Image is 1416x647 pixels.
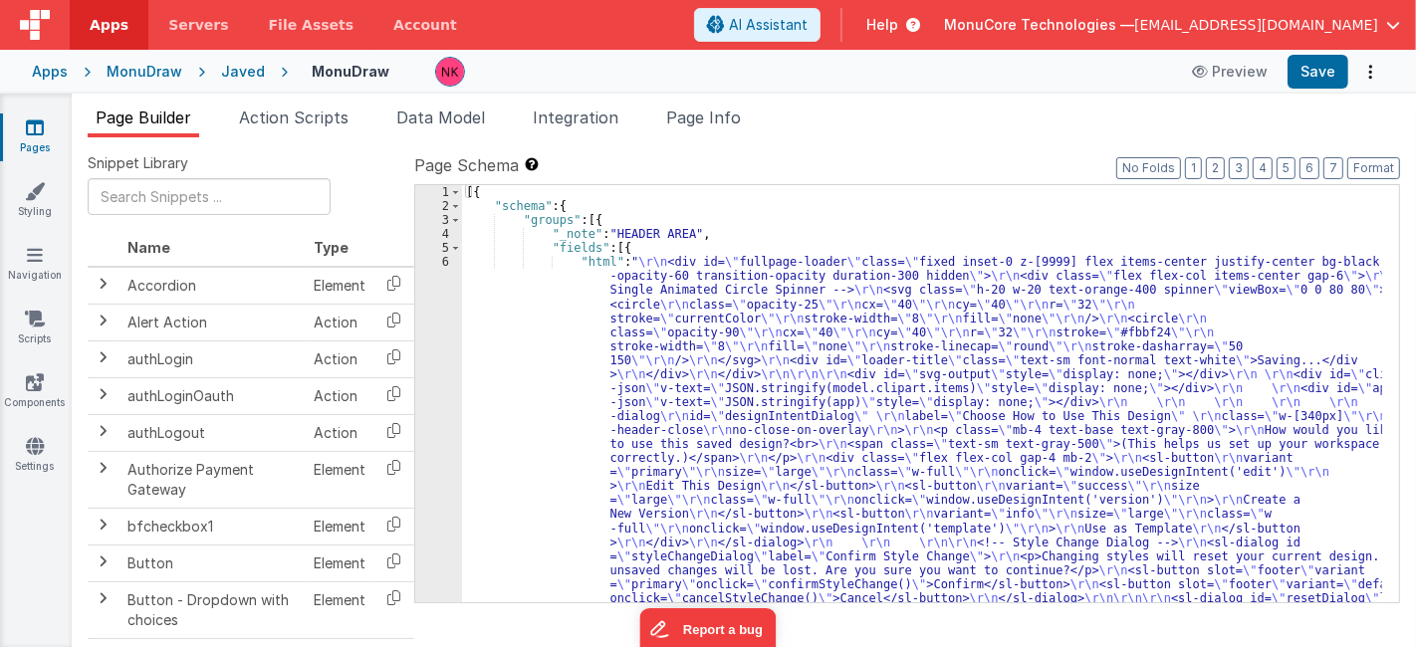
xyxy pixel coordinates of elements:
td: Element [306,508,373,544]
button: 5 [1277,157,1296,179]
div: Apps [32,62,68,82]
button: 4 [1253,157,1273,179]
button: MonuCore Technologies — [EMAIL_ADDRESS][DOMAIN_NAME] [944,15,1400,35]
button: 6 [1299,157,1319,179]
td: Element [306,451,373,508]
td: Button - Dropdown with choices [119,581,306,638]
div: 2 [415,199,462,213]
button: 1 [1185,157,1202,179]
td: Element [306,544,373,581]
span: Type [314,239,349,256]
div: MonuDraw [107,62,182,82]
td: Action [306,304,373,340]
td: Action [306,340,373,377]
span: Page Builder [96,108,191,127]
span: Apps [90,15,128,35]
td: authLogin [119,340,306,377]
td: Button [119,544,306,581]
td: Accordion [119,267,306,305]
button: 2 [1206,157,1225,179]
div: 5 [415,241,462,255]
button: Options [1356,58,1384,86]
div: 3 [415,213,462,227]
h4: MonuDraw [312,64,389,79]
span: Data Model [396,108,485,127]
span: File Assets [269,15,354,35]
td: bfcheckbox1 [119,508,306,544]
td: Element [306,581,373,638]
div: 1 [415,185,462,199]
span: Page Schema [414,153,519,177]
td: Authorize Payment Gateway [119,451,306,508]
span: Snippet Library [88,153,188,173]
td: Action [306,377,373,414]
span: Page Info [666,108,741,127]
button: Preview [1180,56,1280,88]
td: Element [306,267,373,305]
button: 7 [1323,157,1343,179]
span: Action Scripts [239,108,349,127]
span: MonuCore Technologies — [944,15,1134,35]
td: Alert Action [119,304,306,340]
div: 4 [415,227,462,241]
span: AI Assistant [729,15,808,35]
button: Format [1347,157,1400,179]
button: 3 [1229,157,1249,179]
div: Javed [221,62,265,82]
span: Servers [168,15,228,35]
button: AI Assistant [694,8,821,42]
span: [EMAIL_ADDRESS][DOMAIN_NAME] [1134,15,1378,35]
span: Help [866,15,898,35]
input: Search Snippets ... [88,178,331,215]
img: f0740a9031b67e53779569f1da35711f [436,58,464,86]
button: Save [1288,55,1348,89]
td: authLogout [119,414,306,451]
td: Action [306,414,373,451]
button: No Folds [1116,157,1181,179]
td: authLoginOauth [119,377,306,414]
span: Name [127,239,170,256]
span: Integration [533,108,618,127]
